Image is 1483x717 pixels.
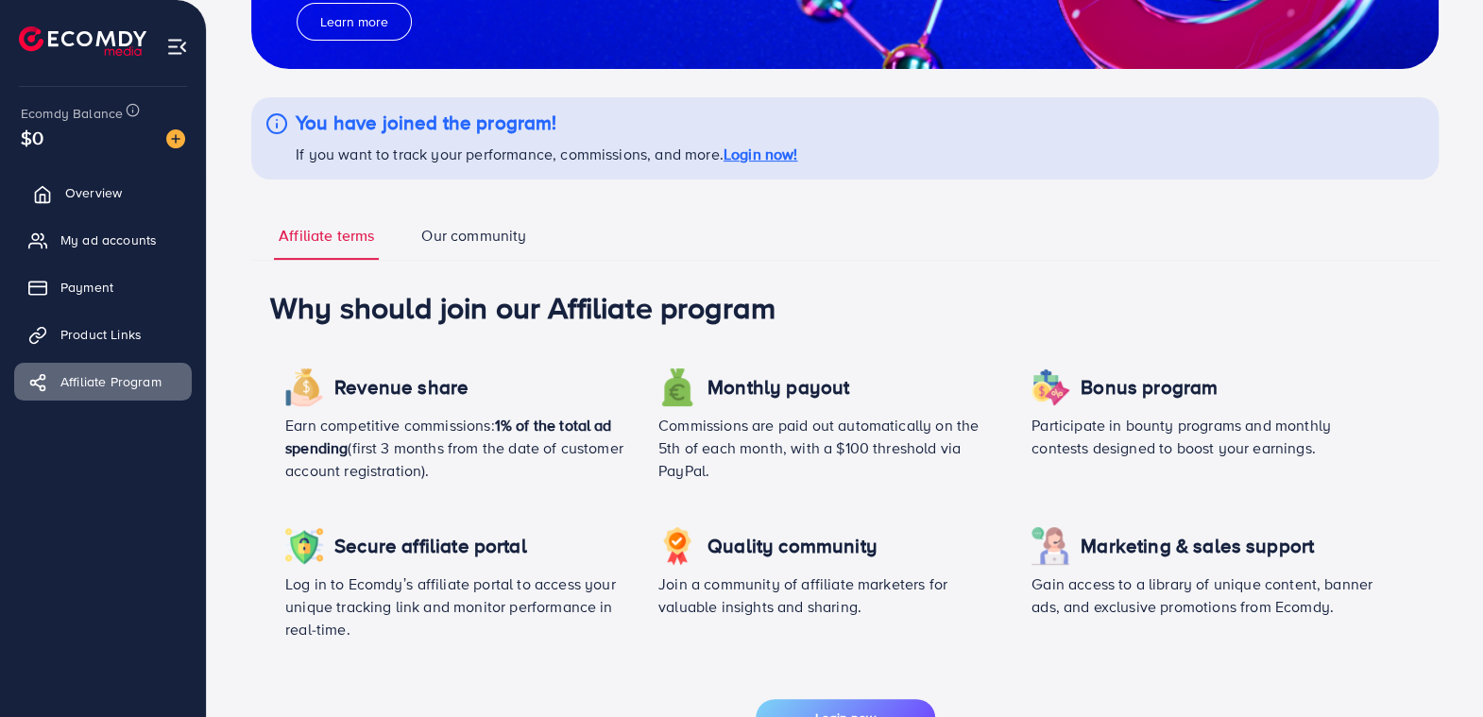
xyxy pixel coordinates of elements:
span: Ecomdy Balance [21,104,123,123]
span: My ad accounts [60,230,157,249]
a: My ad accounts [14,221,192,259]
a: Affiliate terms [274,225,379,260]
h4: Marketing & sales support [1081,535,1314,558]
span: Payment [60,278,113,297]
p: Participate in bounty programs and monthly contests designed to boost your earnings. [1031,414,1374,459]
img: icon revenue share [658,368,696,406]
img: icon revenue share [285,527,323,565]
a: Payment [14,268,192,306]
p: Log in to Ecomdy’s affiliate portal to access your unique tracking link and monitor performance i... [285,572,628,640]
h4: Bonus program [1081,376,1218,400]
a: Our community [417,225,531,260]
h4: Secure affiliate portal [334,535,527,558]
img: image [166,129,185,148]
span: $0 [21,124,43,151]
span: 1% of the total ad spending [285,415,612,458]
p: Gain access to a library of unique content, banner ads, and exclusive promotions from Ecomdy. [1031,572,1374,618]
img: icon revenue share [658,527,696,565]
a: Product Links [14,316,192,353]
p: If you want to track your performance, commissions, and more. [296,143,797,165]
a: Overview [14,174,192,212]
h4: Monthly payout [707,376,849,400]
a: Affiliate Program [14,363,192,401]
a: Login now! [724,144,798,164]
iframe: Chat [1403,632,1469,703]
span: Affiliate Program [60,372,162,391]
h4: Quality community [707,535,878,558]
img: logo [19,26,146,56]
p: Join a community of affiliate marketers for valuable insights and sharing. [658,572,1001,618]
img: icon revenue share [285,368,323,406]
p: Earn competitive commissions: (first 3 months from the date of customer account registration). [285,414,628,482]
h4: You have joined the program! [296,111,797,135]
button: Learn more [297,3,412,41]
img: icon revenue share [1031,527,1069,565]
img: menu [166,36,188,58]
span: Overview [65,183,122,202]
h1: Why should join our Affiliate program [270,289,1420,325]
p: Commissions are paid out automatically on the 5th of each month, with a $100 threshold via PayPal. [658,414,1001,482]
span: Product Links [60,325,142,344]
h4: Revenue share [334,376,469,400]
img: icon revenue share [1031,368,1069,406]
